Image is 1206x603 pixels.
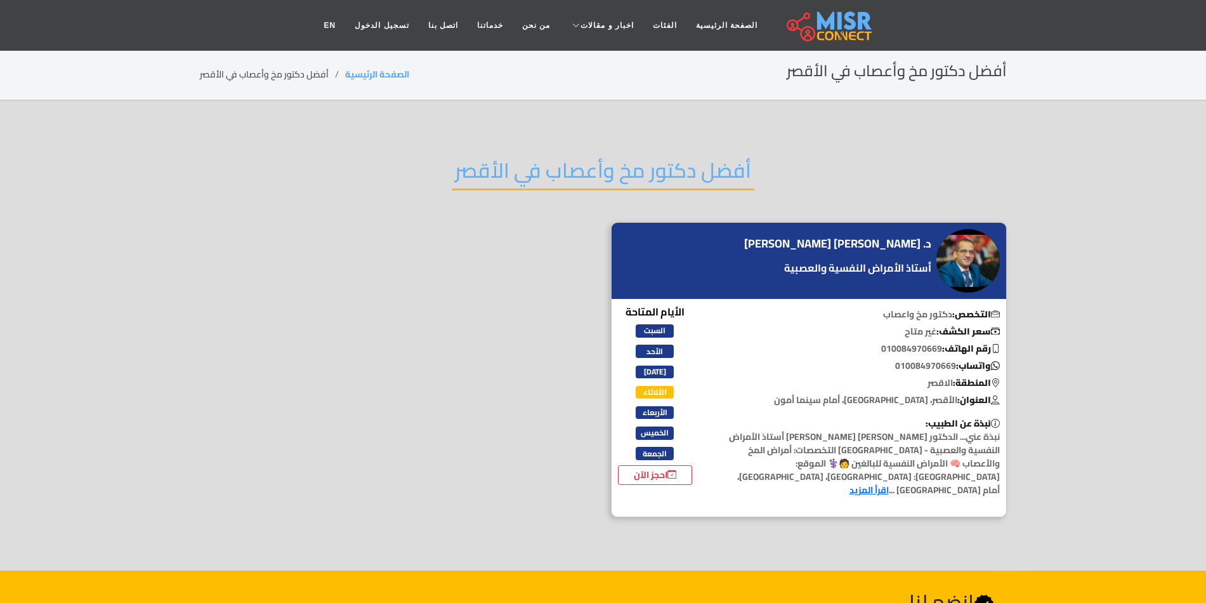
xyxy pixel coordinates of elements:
img: main.misr_connect [787,10,872,41]
span: الأحد [636,345,674,357]
h2: أفضل دكتور مخ وأعصاب في الأقصر [787,62,1007,81]
span: السبت [636,324,674,337]
a: أستاذ الأمراض النفسية والعصبية [744,260,934,275]
span: [DATE] [636,366,674,378]
div: الأيام المتاحة [618,304,693,485]
li: أفضل دكتور مخ وأعصاب في الأقصر [200,68,345,81]
a: احجز الآن [618,465,693,485]
a: اقرأ المزيد [849,482,889,498]
a: EN [315,13,346,37]
h2: أفضل دكتور مخ وأعصاب في الأقصر [452,158,754,190]
span: اخبار و مقالات [580,20,634,31]
a: من نحن [513,13,560,37]
b: العنوان: [957,392,1000,408]
span: الجمعة [636,447,674,460]
a: د. [PERSON_NAME] [PERSON_NAME] [744,234,934,253]
a: الصفحة الرئيسية [686,13,767,37]
a: اتصل بنا [419,13,468,37]
span: الأربعاء [636,406,674,419]
p: 010084970669 [714,342,1006,355]
p: دكتور مخ واعصاب [714,308,1006,321]
p: 010084970669 [714,359,1006,373]
a: خدماتنا [468,13,513,37]
span: الثلاثاء [636,386,674,399]
p: غير متاح [714,325,1006,338]
a: تسجيل الدخول [345,13,418,37]
span: الخميس [636,427,674,439]
h4: د. [PERSON_NAME] [PERSON_NAME] [744,237,931,251]
p: نبذة عني... الدكتور [PERSON_NAME] [PERSON_NAME] أستاذ الأمراض النفسية والعصبية - [GEOGRAPHIC_DATA... [714,417,1006,497]
b: سعر الكشف: [936,323,1000,340]
b: نبذة عن الطبيب: [926,415,1000,432]
b: التخصص: [952,306,1000,322]
b: رقم الهاتف: [942,340,1000,357]
a: الفئات [643,13,686,37]
p: الاقصر [714,376,1006,390]
b: المنطقة: [953,374,1000,391]
b: واتساب: [956,357,1000,374]
p: الأقصر، [GEOGRAPHIC_DATA]، أمام سينما أمون [714,394,1006,407]
img: د. طارق علي سيد راجح [936,229,1000,293]
a: اخبار و مقالات [560,13,643,37]
a: الصفحة الرئيسية [345,66,409,83]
